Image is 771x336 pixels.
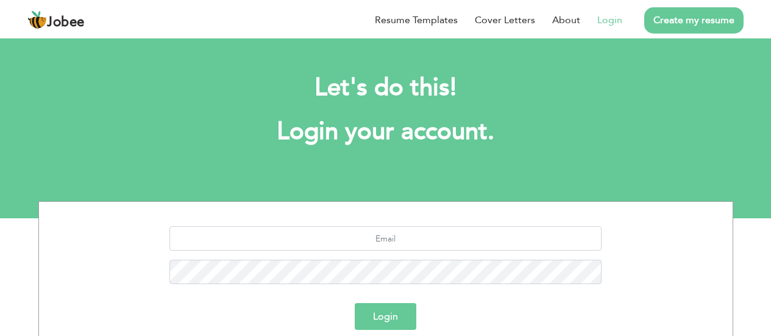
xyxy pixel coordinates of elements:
a: Jobee [27,10,85,30]
a: Create my resume [644,7,744,34]
h2: Let's do this! [57,72,715,104]
a: Login [597,13,622,27]
h1: Login your account. [57,116,715,148]
span: Jobee [47,16,85,29]
button: Login [355,303,416,330]
a: About [552,13,580,27]
input: Email [169,226,602,251]
a: Resume Templates [375,13,458,27]
a: Cover Letters [475,13,535,27]
img: jobee.io [27,10,47,30]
